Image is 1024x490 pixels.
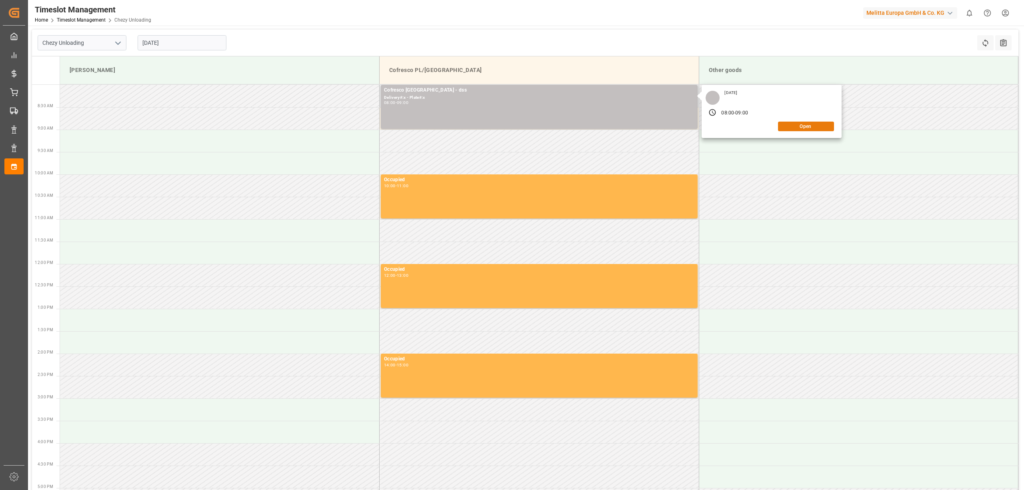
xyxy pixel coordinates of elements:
button: open menu [112,37,124,49]
div: Cofresco [GEOGRAPHIC_DATA] - dss [384,86,694,94]
button: Help Center [978,4,996,22]
div: 12:00 [384,274,396,277]
button: Melitta Europa GmbH & Co. KG [863,5,960,20]
div: [PERSON_NAME] [66,63,373,78]
input: Type to search/select [38,35,126,50]
span: 8:30 AM [38,104,53,108]
span: 1:00 PM [38,305,53,310]
button: Open [778,122,834,131]
span: 10:30 AM [35,193,53,198]
div: - [734,110,735,117]
div: Delivery#:x - Plate#:x [384,94,694,101]
div: - [396,363,397,367]
div: 10:00 [384,184,396,188]
span: 10:00 AM [35,171,53,175]
div: 13:00 [397,274,408,277]
span: 1:30 PM [38,328,53,332]
div: Occupied [384,355,694,363]
div: Timeslot Management [35,4,151,16]
span: 2:30 PM [38,372,53,377]
div: - [396,274,397,277]
span: 11:30 AM [35,238,53,242]
div: Cofresco PL/[GEOGRAPHIC_DATA] [386,63,692,78]
div: 14:00 [384,363,396,367]
div: - [396,184,397,188]
div: Occupied [384,176,694,184]
div: Occupied [384,266,694,274]
div: 09:00 [735,110,748,117]
span: 2:00 PM [38,350,53,354]
div: 08:00 [721,110,734,117]
div: 09:00 [397,101,408,104]
input: DD-MM-YYYY [138,35,226,50]
button: show 0 new notifications [960,4,978,22]
div: - [396,101,397,104]
span: 3:00 PM [38,395,53,399]
span: 4:00 PM [38,440,53,444]
a: Timeslot Management [57,17,106,23]
span: 9:30 AM [38,148,53,153]
span: 12:00 PM [35,260,53,265]
span: 11:00 AM [35,216,53,220]
span: 9:00 AM [38,126,53,130]
span: 3:30 PM [38,417,53,422]
div: 11:00 [397,184,408,188]
div: [DATE] [722,90,740,96]
div: Melitta Europa GmbH & Co. KG [863,7,957,19]
a: Home [35,17,48,23]
div: Other goods [706,63,1012,78]
div: 08:00 [384,101,396,104]
div: 15:00 [397,363,408,367]
span: 12:30 PM [35,283,53,287]
span: 4:30 PM [38,462,53,466]
span: 5:00 PM [38,484,53,489]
